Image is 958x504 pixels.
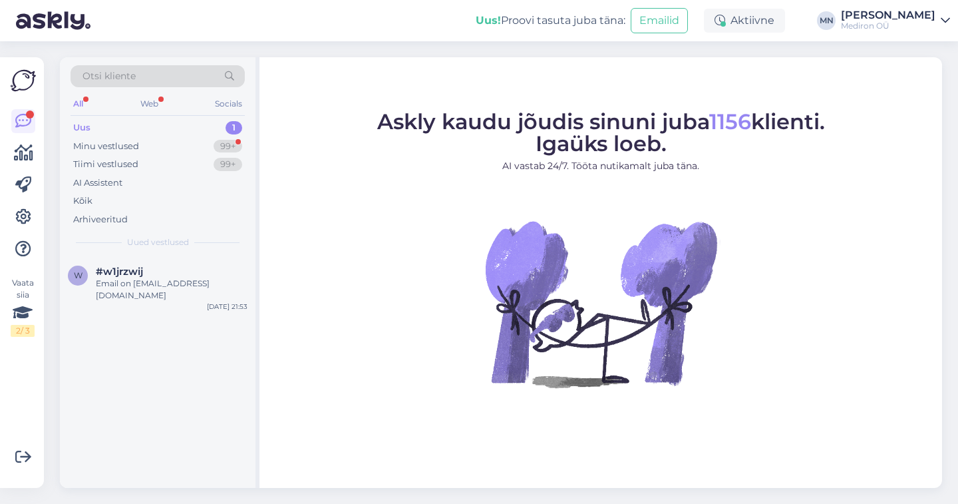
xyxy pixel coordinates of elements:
div: [DATE] 21:53 [207,302,247,312]
img: No Chat active [481,184,720,423]
button: Emailid [631,8,688,33]
b: Uus! [476,14,501,27]
span: Uued vestlused [127,236,189,248]
div: 2 / 3 [11,325,35,337]
div: 1 [226,121,242,134]
p: AI vastab 24/7. Tööta nutikamalt juba täna. [377,159,825,173]
div: Arhiveeritud [73,213,128,226]
div: MN [817,11,836,30]
div: Web [138,95,161,113]
div: [PERSON_NAME] [841,10,935,21]
span: w [74,270,82,280]
div: Tiimi vestlused [73,158,138,171]
div: Uus [73,121,90,134]
span: 1156 [709,109,751,134]
span: Askly kaudu jõudis sinuni juba klienti. Igaüks loeb. [377,109,825,156]
div: AI Assistent [73,176,122,190]
img: Askly Logo [11,68,36,93]
div: Aktiivne [704,9,785,33]
a: [PERSON_NAME]Mediron OÜ [841,10,950,31]
div: Kõik [73,194,92,208]
div: Minu vestlused [73,140,139,153]
span: #w1jrzwij [96,266,143,278]
div: 99+ [214,140,242,153]
div: Mediron OÜ [841,21,935,31]
div: Email on [EMAIL_ADDRESS][DOMAIN_NAME] [96,278,247,302]
div: Socials [212,95,245,113]
div: All [71,95,86,113]
span: Otsi kliente [82,69,136,83]
div: Vaata siia [11,277,35,337]
div: 99+ [214,158,242,171]
div: Proovi tasuta juba täna: [476,13,625,29]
